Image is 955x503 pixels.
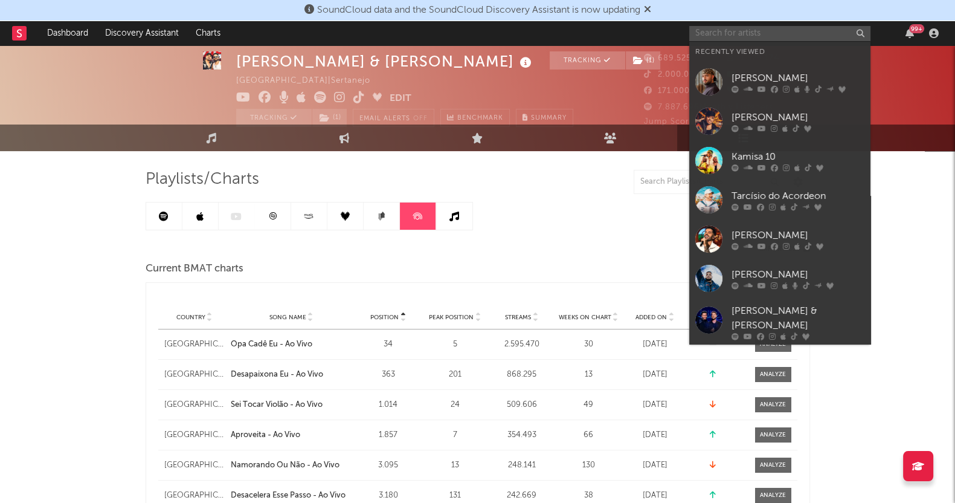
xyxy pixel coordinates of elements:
span: Current BMAT charts [146,262,243,276]
div: 2.595.470 [491,339,551,351]
button: Email AlertsOff [353,109,434,127]
input: Search for artists [689,26,870,41]
div: 38 [558,490,619,502]
div: [GEOGRAPHIC_DATA] | Sertanejo [236,74,384,88]
span: Summary [531,115,567,122]
div: 1.014 [358,399,419,411]
div: [GEOGRAPHIC_DATA] [164,369,225,381]
div: 242.669 [491,490,551,502]
div: [PERSON_NAME] & [PERSON_NAME] [236,51,535,71]
div: 130 [558,459,619,472]
div: 13 [425,459,485,472]
button: (1) [626,51,660,70]
a: Desapaixona Eu - Ao Vivo [231,369,352,381]
span: Position [370,314,399,321]
span: ( 1 ) [625,51,661,70]
div: [PERSON_NAME] [732,267,864,282]
button: (1) [312,109,347,127]
a: [PERSON_NAME] [689,102,870,141]
div: 248.141 [491,459,551,472]
a: [PERSON_NAME] [689,62,870,102]
a: Dashboard [39,21,97,45]
div: 3.180 [358,490,419,502]
div: [DATE] [625,429,685,441]
span: SoundCloud data and the SoundCloud Discovery Assistant is now updating [317,5,640,15]
div: [GEOGRAPHIC_DATA] [164,339,225,351]
div: 30 [558,339,619,351]
div: [DATE] [625,339,685,351]
div: [PERSON_NAME] [732,110,864,125]
a: Namorando Ou Não - Ao Vivo [231,459,352,472]
span: Streams [505,314,531,321]
a: Opa Cadê Eu - Ao Vivo [231,339,352,351]
a: Desacelera Esse Passo - Ao Vivo [231,490,352,502]
span: Jump Score: 85.1 [644,118,714,126]
div: 99 + [909,24,924,33]
div: 131 [425,490,485,502]
div: [GEOGRAPHIC_DATA] [164,459,225,472]
a: Aproveita - Ao Vivo [231,429,352,441]
div: [GEOGRAPHIC_DATA] [164,429,225,441]
span: 689.525 [644,54,691,62]
a: Benchmark [440,109,510,127]
div: Recently Viewed [695,45,864,59]
span: 171.000 [644,87,690,95]
a: [PERSON_NAME] [689,259,870,298]
div: 7 [425,429,485,441]
span: Playlists/Charts [146,172,259,187]
em: Off [413,115,428,122]
div: 34 [358,339,419,351]
div: [PERSON_NAME] [732,71,864,85]
a: Discovery Assistant [97,21,187,45]
span: Country [176,314,205,321]
div: [DATE] [625,490,685,502]
div: 201 [425,369,485,381]
div: [GEOGRAPHIC_DATA] [164,490,225,502]
button: Tracking [236,109,312,127]
span: 2.000.000 [644,71,700,79]
input: Search Playlists/Charts [634,170,785,194]
div: 509.606 [491,399,551,411]
div: 66 [558,429,619,441]
div: [PERSON_NAME] [732,228,864,242]
span: ( 1 ) [312,109,347,127]
span: Dismiss [644,5,651,15]
button: Tracking [550,51,625,70]
div: [DATE] [625,399,685,411]
div: 24 [425,399,485,411]
a: Kamisa 10 [689,141,870,180]
span: Benchmark [457,111,503,126]
div: 363 [358,369,419,381]
span: Song Name [269,314,306,321]
div: 13 [558,369,619,381]
div: Kamisa 10 [732,149,864,164]
span: Weeks on Chart [558,314,611,321]
div: 49 [558,399,619,411]
div: Tarcísio do Acordeon [732,189,864,203]
a: [PERSON_NAME] [689,219,870,259]
div: [DATE] [625,459,685,472]
span: Peak Position [429,314,474,321]
div: 868.295 [491,369,551,381]
div: 354.493 [491,429,551,441]
div: [DATE] [625,369,685,381]
button: Edit [390,91,411,106]
a: Sei Tocar Violão - Ao Vivo [231,399,352,411]
div: 1.857 [358,429,419,441]
a: Charts [187,21,229,45]
a: [PERSON_NAME] & [PERSON_NAME] [689,298,870,346]
span: 7.887.696 Monthly Listeners [644,103,773,111]
div: [GEOGRAPHIC_DATA] [164,399,225,411]
div: 5 [425,339,485,351]
span: Added On [635,314,667,321]
button: Summary [516,109,573,127]
div: 3.095 [358,459,419,472]
div: [PERSON_NAME] & [PERSON_NAME] [732,304,864,333]
a: Tarcísio do Acordeon [689,180,870,219]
